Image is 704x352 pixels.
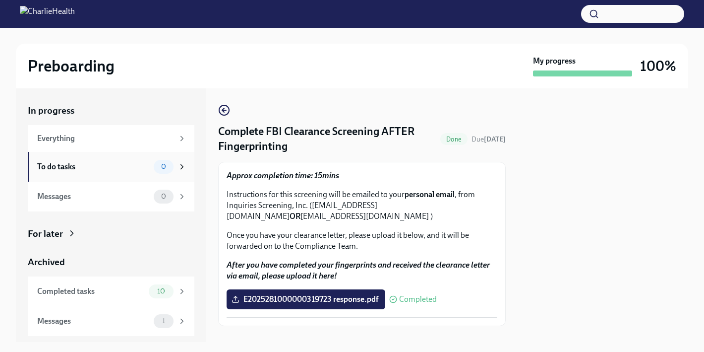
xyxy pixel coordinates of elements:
h3: 100% [640,57,676,75]
span: 1 [156,317,171,325]
p: Instructions for this screening will be emailed to your , from Inquiries Screening, Inc. ([EMAIL_... [227,189,497,222]
span: October 13th, 2025 08:00 [471,135,506,144]
label: E2025281000000319723 response.pdf [227,289,385,309]
span: 0 [155,193,172,200]
strong: Approx completion time: 15mins [227,171,339,180]
a: To do tasks0 [28,152,194,182]
span: 0 [155,163,172,170]
a: Messages0 [28,182,194,211]
strong: My progress [533,56,576,67]
span: Done [440,136,468,143]
div: Messages [37,316,150,327]
a: Archived [28,256,194,269]
a: Everything [28,125,194,152]
a: For later [28,227,194,240]
div: Completed tasks [37,286,145,297]
div: To do tasks [37,161,150,172]
strong: personal email [405,190,455,199]
a: Completed tasks10 [28,277,194,306]
div: Messages [37,191,150,202]
span: 10 [151,287,171,295]
p: Once you have your clearance letter, please upload it below, and it will be forwarded on to the C... [227,230,497,252]
a: In progress [28,104,194,117]
img: CharlieHealth [20,6,75,22]
div: For later [28,227,63,240]
div: Everything [37,133,174,144]
a: Messages1 [28,306,194,336]
strong: OR [290,211,300,221]
strong: [DATE] [484,135,506,143]
strong: After you have completed your fingerprints and received the clearance letter via email, please up... [227,260,490,281]
span: Completed [399,295,437,303]
h4: Complete FBI Clearance Screening AFTER Fingerprinting [218,124,436,154]
span: E2025281000000319723 response.pdf [234,294,378,304]
h2: Preboarding [28,56,115,76]
span: Due [471,135,506,143]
